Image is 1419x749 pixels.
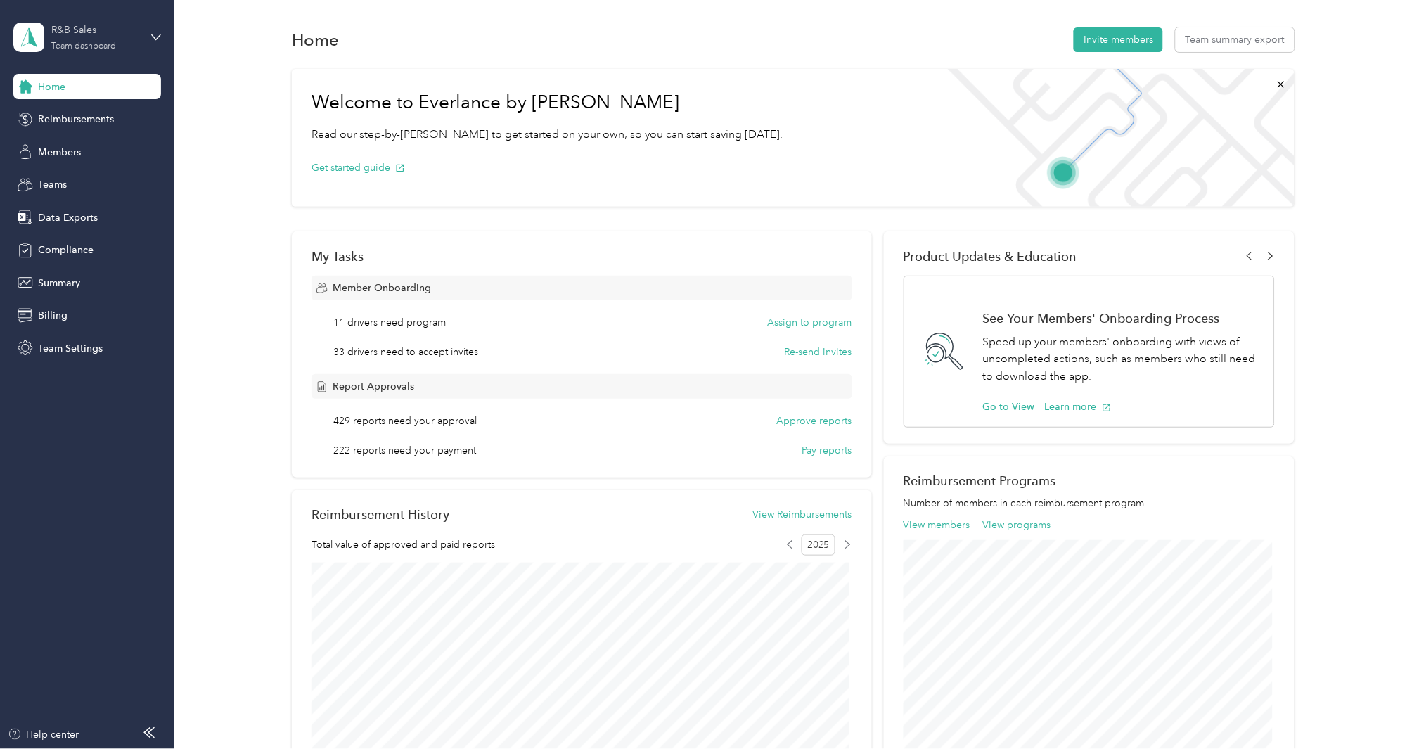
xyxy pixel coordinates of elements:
h1: Welcome to Everlance by [PERSON_NAME] [312,91,783,114]
span: Members [38,145,81,160]
button: Pay reports [802,443,852,458]
button: Get started guide [312,160,405,175]
div: Team dashboard [52,42,117,51]
span: 2025 [802,534,835,556]
button: Approve reports [777,414,852,428]
span: Total value of approved and paid reports [312,537,495,552]
button: View programs [983,518,1051,532]
button: View members [904,518,970,532]
span: Product Updates & Education [904,249,1077,264]
iframe: Everlance-gr Chat Button Frame [1340,670,1419,749]
button: Re-send invites [785,345,852,359]
span: Summary [38,276,80,290]
span: Home [38,79,65,94]
button: View Reimbursements [753,507,852,522]
h2: Reimbursement Programs [904,473,1275,488]
h1: See Your Members' Onboarding Process [983,311,1259,326]
span: Compliance [38,243,94,257]
button: Invite members [1074,27,1163,52]
div: My Tasks [312,249,852,264]
p: Read our step-by-[PERSON_NAME] to get started on your own, so you can start saving [DATE]. [312,126,783,143]
span: 33 drivers need to accept invites [334,345,479,359]
span: Reimbursements [38,112,114,127]
div: R&B Sales [52,23,140,37]
span: Billing [38,308,68,323]
span: 429 reports need your approval [334,414,477,428]
h2: Reimbursement History [312,507,449,522]
span: 222 reports need your payment [334,443,477,458]
img: Welcome to everlance [934,69,1295,207]
h1: Home [292,32,339,47]
p: Speed up your members' onboarding with views of uncompleted actions, such as members who still ne... [983,333,1259,385]
button: Help center [8,727,79,742]
span: Member Onboarding [333,281,431,295]
button: Team summary export [1176,27,1295,52]
button: Learn more [1045,399,1112,414]
span: Teams [38,177,67,192]
span: Data Exports [38,210,98,225]
button: Go to View [983,399,1035,414]
span: Team Settings [38,341,103,356]
span: 11 drivers need program [334,315,447,330]
span: Report Approvals [333,379,414,394]
button: Assign to program [768,315,852,330]
p: Number of members in each reimbursement program. [904,496,1275,511]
